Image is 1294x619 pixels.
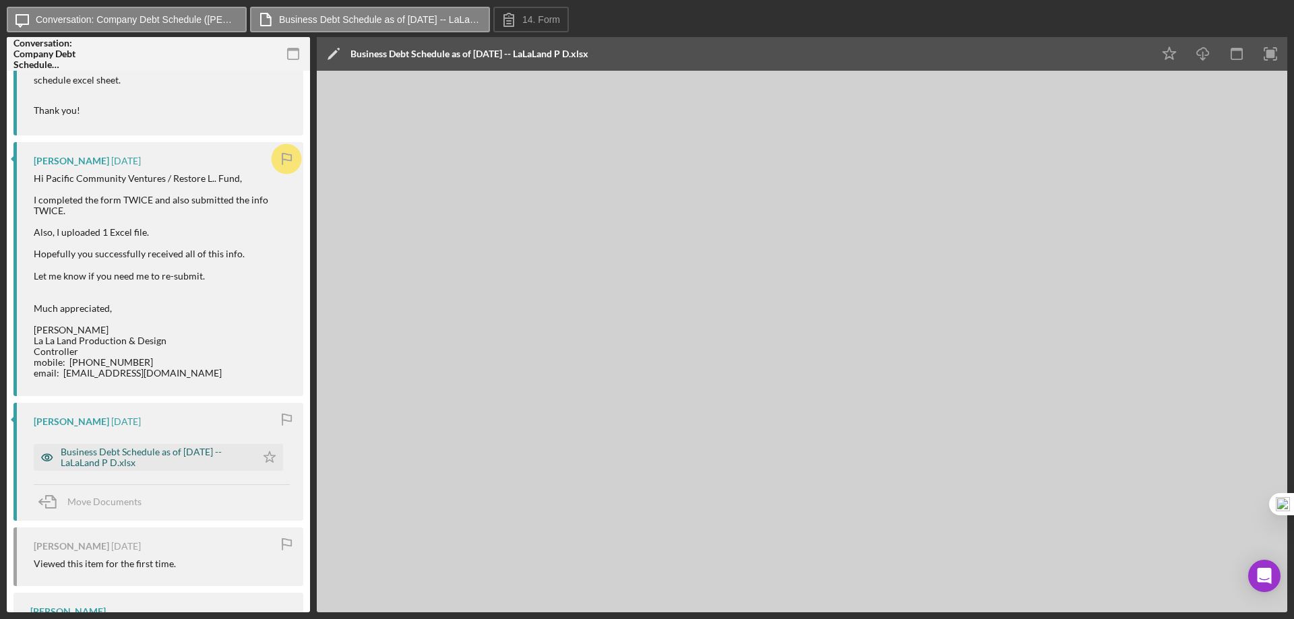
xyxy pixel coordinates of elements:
div: [PERSON_NAME] [30,606,106,617]
label: Business Debt Schedule as of [DATE] -- LaLaLand P D.xlsx [279,14,481,25]
time: 2025-09-25 00:48 [111,156,141,166]
div: Viewed this item for the first time. [34,558,176,569]
div: [PERSON_NAME] [34,541,109,552]
button: Business Debt Schedule as of [DATE] -- LaLaLand P D.xlsx [34,444,283,471]
div: Hi Pacific Community Ventures / Restore L.. Fund, I completed the form TWICE and also submitted t... [34,173,290,379]
p: Hi [PERSON_NAME], Please provide the Pacific Community Ventures debt schedule excel sheet. Thank ... [34,28,290,118]
button: Conversation: Company Debt Schedule ([PERSON_NAME]) [7,7,247,32]
div: [PERSON_NAME] [34,416,109,427]
div: [PERSON_NAME] [34,156,109,166]
button: 14. Form [493,7,569,32]
div: Business Debt Schedule as of [DATE] -- LaLaLand P D.xlsx [61,447,249,468]
div: Conversation: Company Debt Schedule ([PERSON_NAME]) [13,38,108,70]
div: Business Debt Schedule as of [DATE] -- LaLaLand P D.xlsx [350,48,588,59]
img: one_i.png [1276,497,1290,511]
span: Move Documents [67,496,142,507]
time: 2025-09-25 00:29 [111,416,141,427]
iframe: Document Preview [317,71,1287,612]
button: Business Debt Schedule as of [DATE] -- LaLaLand P D.xlsx [250,7,490,32]
label: Conversation: Company Debt Schedule ([PERSON_NAME]) [36,14,238,25]
div: Open Intercom Messenger [1248,560,1281,592]
label: 14. Form [522,14,560,25]
time: 2025-09-23 17:08 [111,541,141,552]
button: Move Documents [34,485,155,519]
